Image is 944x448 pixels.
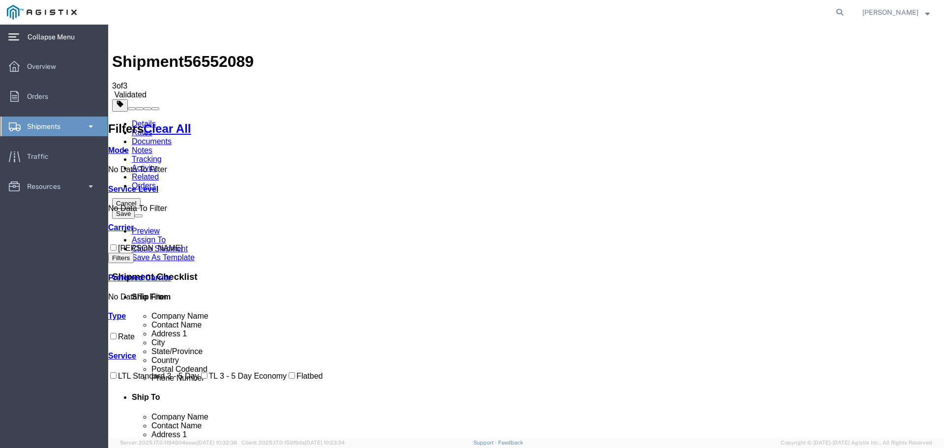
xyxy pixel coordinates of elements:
[27,117,67,136] span: Shipments
[781,439,932,447] span: Copyright © [DATE]-[DATE] Agistix Inc., All Rights Reserved
[27,87,55,106] span: Orders
[862,7,918,18] span: Zachary Curliano
[0,57,108,76] a: Overview
[473,440,498,446] a: Support
[241,440,345,446] span: Client: 2025.17.0-159f9de
[498,440,523,446] a: Feedback
[7,5,77,20] img: logo
[28,27,82,47] span: Collapse Menu
[0,117,108,136] a: Shipments
[180,348,187,354] input: Flatbed
[27,177,67,196] span: Resources
[0,87,108,106] a: Orders
[305,440,345,446] span: [DATE] 10:23:34
[108,25,944,438] iframe: FS Legacy Container
[178,347,214,356] label: Flatbed
[0,177,108,196] a: Resources
[120,440,237,446] span: Server: 2025.17.0-1194904eeae
[197,440,237,446] span: [DATE] 10:32:38
[862,6,930,18] button: [PERSON_NAME]
[27,57,63,76] span: Overview
[27,147,56,166] span: Traffic
[0,147,108,166] a: Traffic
